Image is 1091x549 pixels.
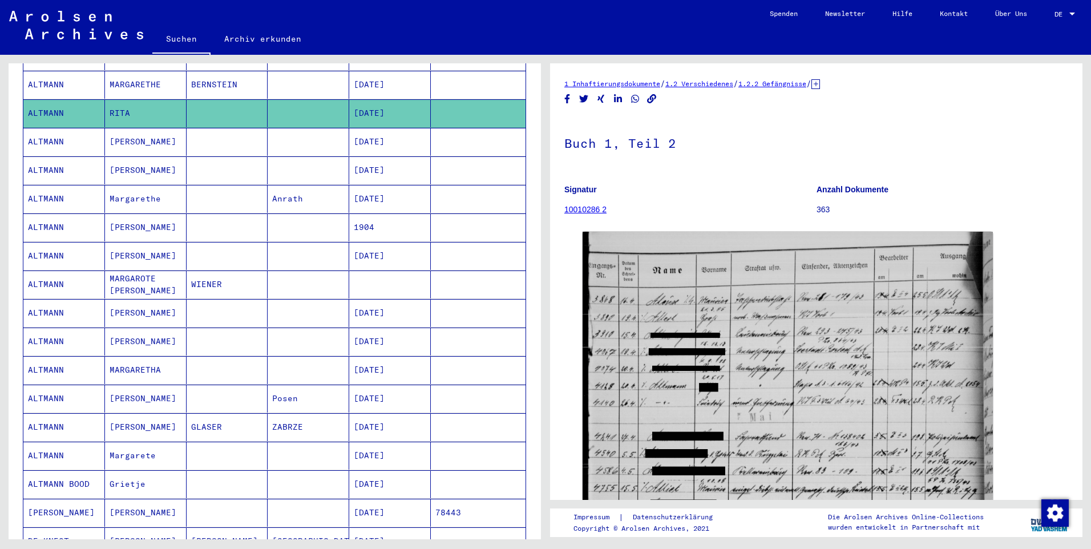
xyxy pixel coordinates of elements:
[349,499,431,527] mat-cell: [DATE]
[105,128,187,156] mat-cell: [PERSON_NAME]
[349,385,431,413] mat-cell: [DATE]
[187,413,268,441] mat-cell: GLASER
[105,185,187,213] mat-cell: Margarethe
[349,299,431,327] mat-cell: [DATE]
[612,92,624,106] button: Share on LinkedIn
[23,185,105,213] mat-cell: ALTMANN
[660,78,665,88] span: /
[152,25,211,55] a: Suchen
[828,522,984,532] p: wurden entwickelt in Partnerschaft mit
[431,499,526,527] mat-cell: 78443
[817,185,888,194] b: Anzahl Dokumente
[105,413,187,441] mat-cell: [PERSON_NAME]
[646,92,658,106] button: Copy link
[105,242,187,270] mat-cell: [PERSON_NAME]
[629,92,641,106] button: Share on WhatsApp
[268,385,349,413] mat-cell: Posen
[105,356,187,384] mat-cell: MARGARETHA
[349,156,431,184] mat-cell: [DATE]
[738,79,806,88] a: 1.2.2 Gefängnisse
[1041,499,1069,527] img: Zustimmung ändern
[1028,508,1071,536] img: yv_logo.png
[564,205,607,214] a: 10010286 2
[105,156,187,184] mat-cell: [PERSON_NAME]
[349,356,431,384] mat-cell: [DATE]
[595,92,607,106] button: Share on Xing
[23,242,105,270] mat-cell: ALTMANN
[105,442,187,470] mat-cell: Margarete
[105,99,187,127] mat-cell: RITA
[573,511,619,523] a: Impressum
[187,271,268,298] mat-cell: WIENER
[23,99,105,127] mat-cell: ALTMANN
[105,470,187,498] mat-cell: Grietje
[349,71,431,99] mat-cell: [DATE]
[23,213,105,241] mat-cell: ALTMANN
[349,242,431,270] mat-cell: [DATE]
[105,499,187,527] mat-cell: [PERSON_NAME]
[23,128,105,156] mat-cell: ALTMANN
[733,78,738,88] span: /
[105,271,187,298] mat-cell: MARGAROTE [PERSON_NAME]
[806,78,811,88] span: /
[23,442,105,470] mat-cell: ALTMANN
[665,79,733,88] a: 1.2 Verschiedenes
[105,385,187,413] mat-cell: [PERSON_NAME]
[23,385,105,413] mat-cell: ALTMANN
[349,99,431,127] mat-cell: [DATE]
[23,413,105,441] mat-cell: ALTMANN
[561,92,573,106] button: Share on Facebook
[23,299,105,327] mat-cell: ALTMANN
[349,413,431,441] mat-cell: [DATE]
[105,328,187,356] mat-cell: [PERSON_NAME]
[578,92,590,106] button: Share on Twitter
[23,328,105,356] mat-cell: ALTMANN
[23,499,105,527] mat-cell: [PERSON_NAME]
[23,156,105,184] mat-cell: ALTMANN
[105,299,187,327] mat-cell: [PERSON_NAME]
[23,271,105,298] mat-cell: ALTMANN
[349,185,431,213] mat-cell: [DATE]
[573,511,726,523] div: |
[624,511,726,523] a: Datenschutzerklärung
[817,204,1068,216] p: 363
[9,11,143,39] img: Arolsen_neg.svg
[211,25,315,53] a: Archiv erkunden
[564,117,1068,167] h1: Buch 1, Teil 2
[564,79,660,88] a: 1 Inhaftierungsdokumente
[564,185,597,194] b: Signatur
[828,512,984,522] p: Die Arolsen Archives Online-Collections
[268,413,349,441] mat-cell: ZABRZE
[349,470,431,498] mat-cell: [DATE]
[349,442,431,470] mat-cell: [DATE]
[187,71,268,99] mat-cell: BERNSTEIN
[105,71,187,99] mat-cell: MARGARETHE
[349,328,431,356] mat-cell: [DATE]
[349,128,431,156] mat-cell: [DATE]
[349,213,431,241] mat-cell: 1904
[1041,499,1068,526] div: Zustimmung ändern
[23,470,105,498] mat-cell: ALTMANN BOOD
[573,523,726,534] p: Copyright © Arolsen Archives, 2021
[1054,10,1067,18] span: DE
[23,71,105,99] mat-cell: ALTMANN
[23,356,105,384] mat-cell: ALTMANN
[105,213,187,241] mat-cell: [PERSON_NAME]
[268,185,349,213] mat-cell: Anrath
